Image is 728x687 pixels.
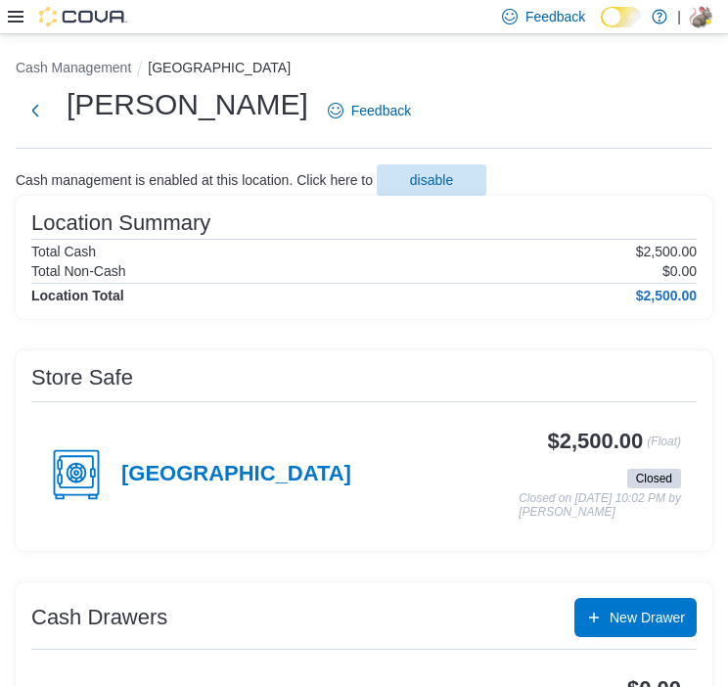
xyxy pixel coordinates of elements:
a: Feedback [320,91,419,130]
span: Closed [636,470,672,487]
h3: $2,500.00 [548,430,644,453]
span: Feedback [525,7,585,26]
p: | [677,5,681,28]
nav: An example of EuiBreadcrumbs [16,58,712,81]
p: Closed on [DATE] 10:02 PM by [PERSON_NAME] [519,492,681,519]
span: disable [410,170,453,190]
h4: [GEOGRAPHIC_DATA] [121,462,351,487]
span: Closed [627,469,681,488]
h4: $2,500.00 [636,288,697,303]
h1: [PERSON_NAME] [67,85,308,124]
button: Next [16,91,55,130]
h6: Total Non-Cash [31,263,126,279]
p: (Float) [647,430,681,465]
img: Cova [39,7,127,26]
p: $0.00 [662,263,697,279]
button: disable [377,164,486,196]
h3: Cash Drawers [31,606,167,629]
h3: Store Safe [31,366,133,389]
h6: Total Cash [31,244,96,259]
div: Hellen Gladue [689,5,712,28]
h3: Location Summary [31,211,210,235]
span: New Drawer [610,608,685,627]
p: $2,500.00 [636,244,697,259]
p: Cash management is enabled at this location. Click here to [16,172,373,188]
button: [GEOGRAPHIC_DATA] [148,60,291,75]
span: Feedback [351,101,411,120]
button: New Drawer [574,598,697,637]
input: Dark Mode [601,7,642,27]
span: Dark Mode [601,27,602,28]
button: Cash Management [16,60,131,75]
h4: Location Total [31,288,124,303]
